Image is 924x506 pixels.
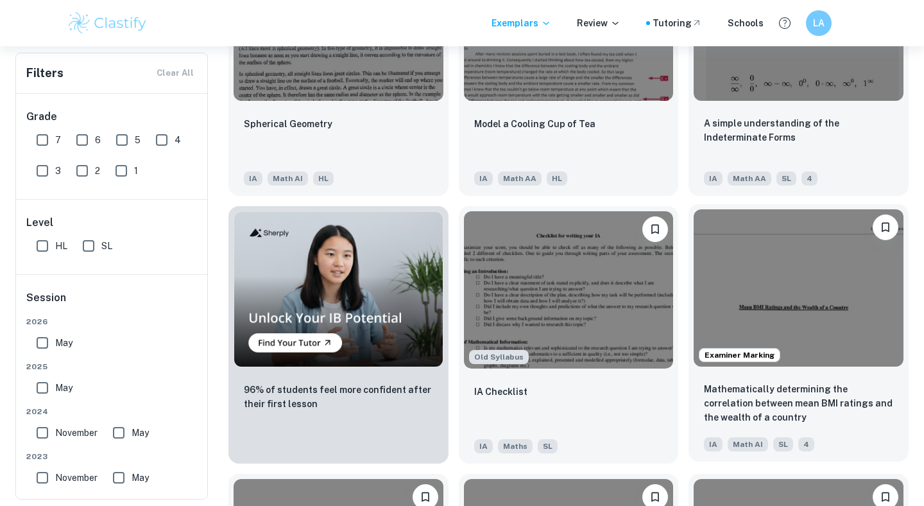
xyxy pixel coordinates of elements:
[728,437,768,451] span: Math AI
[26,290,198,316] h6: Session
[801,171,817,186] span: 4
[704,382,893,424] p: Mathematically determining the correlation between mean BMI ratings and the wealth of a country
[728,16,764,30] a: Schools
[55,336,73,350] span: May
[244,117,332,131] p: Spherical Geometry
[26,406,198,417] span: 2024
[234,211,443,367] img: Thumbnail
[547,171,567,186] span: HL
[55,133,61,147] span: 7
[776,171,796,186] span: SL
[474,117,595,131] p: Model a Cooling Cup of Tea
[728,171,771,186] span: Math AA
[704,171,723,186] span: IA
[134,164,138,178] span: 1
[798,437,814,451] span: 4
[101,239,112,253] span: SL
[132,471,149,485] span: May
[873,214,898,240] button: Bookmark
[498,171,542,186] span: Math AA
[26,215,198,231] h6: Level
[469,350,529,364] span: Old Syllabus
[773,437,793,451] span: SL
[464,211,674,369] img: Maths IA example thumbnail: IA Checklist
[694,209,903,367] img: Math AI IA example thumbnail: Mathematically determining the correlati
[689,206,909,464] a: Examiner MarkingBookmarkMathematically determining the correlation between mean BMI ratings and t...
[26,64,64,82] h6: Filters
[26,451,198,462] span: 2023
[469,350,529,364] div: Although this IA is written for the old math syllabus (last exam in November 2020), the current I...
[244,383,433,411] p: 96% of students feel more confident after their first lesson
[55,381,73,395] span: May
[492,16,551,30] p: Exemplars
[653,16,702,30] a: Tutoring
[704,116,893,144] p: A simple understanding of the Indeterminate Forms
[268,171,308,186] span: Math AI
[474,385,527,399] p: IA Checklist
[67,10,148,36] img: Clastify logo
[704,437,723,451] span: IA
[55,164,61,178] span: 3
[175,133,181,147] span: 4
[474,171,493,186] span: IA
[538,439,558,453] span: SL
[26,361,198,372] span: 2025
[577,16,620,30] p: Review
[132,426,149,440] span: May
[812,16,826,30] h6: LA
[474,439,493,453] span: IA
[55,471,98,485] span: November
[642,216,668,242] button: Bookmark
[26,316,198,327] span: 2026
[95,164,100,178] span: 2
[228,206,449,464] a: Thumbnail96% of students feel more confident after their first lesson
[806,10,832,36] button: LA
[699,349,780,361] span: Examiner Marking
[313,171,334,186] span: HL
[498,439,533,453] span: Maths
[26,109,198,125] h6: Grade
[95,133,101,147] span: 6
[459,206,679,464] a: Although this IA is written for the old math syllabus (last exam in November 2020), the current I...
[55,239,67,253] span: HL
[774,12,796,34] button: Help and Feedback
[55,426,98,440] span: November
[244,171,262,186] span: IA
[135,133,141,147] span: 5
